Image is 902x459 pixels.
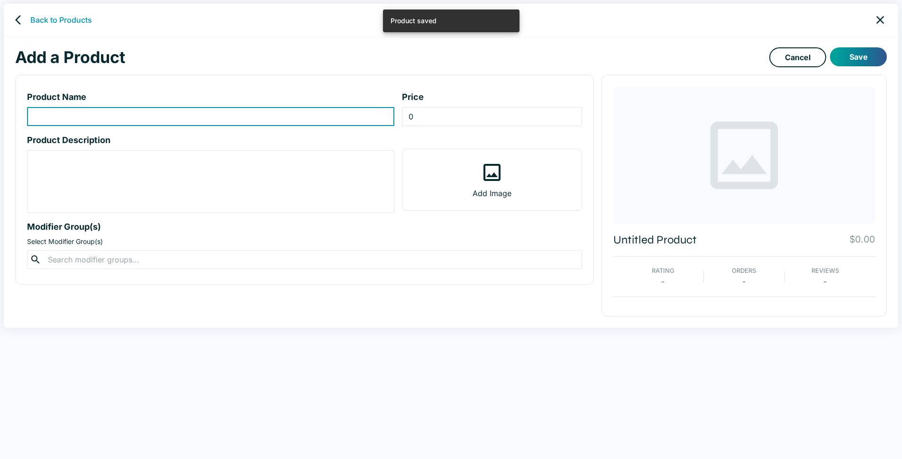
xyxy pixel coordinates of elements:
[830,47,887,66] button: Save
[849,233,875,246] p: $0.00
[27,237,582,246] p: Select Modifier Group(s)
[30,14,92,26] a: Back to Products
[652,266,674,276] p: Rating
[823,276,827,287] p: -
[27,220,582,233] p: Modifier Group(s)
[661,276,665,287] p: -
[613,232,697,249] p: Untitled Product
[402,90,582,103] p: Price
[27,90,394,103] p: Product Name
[473,188,511,199] p: Add Image
[811,266,839,276] p: Reviews
[732,266,756,276] p: Orders
[11,10,30,29] a: back
[870,9,891,30] a: close
[402,107,582,126] input: product-price-input
[742,276,746,287] p: -
[34,154,388,209] textarea: product-description-input
[769,47,826,67] a: Cancel
[15,47,769,67] h1: Add a Product
[391,12,437,29] div: Product saved
[45,253,564,266] input: Search modifier groups...
[27,134,394,146] p: Product Description
[27,107,394,126] input: product-name-input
